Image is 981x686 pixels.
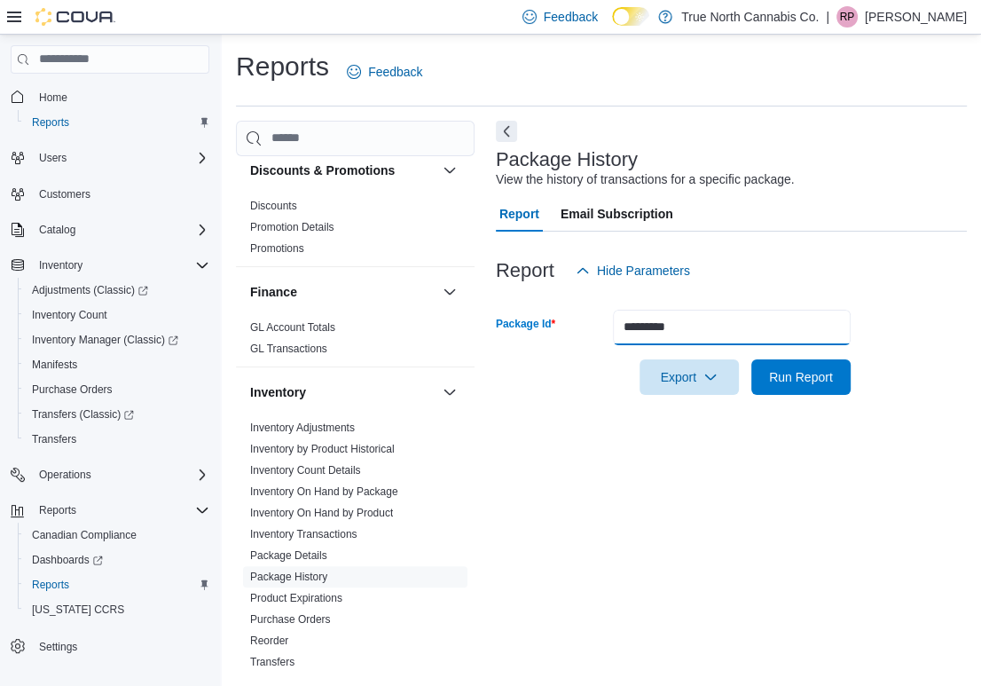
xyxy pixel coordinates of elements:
h3: Discounts & Promotions [250,162,395,179]
a: Dashboards [18,548,216,572]
img: Cova [35,8,115,26]
span: Inventory Count Details [250,463,361,477]
span: Inventory Manager (Classic) [32,333,178,347]
button: Users [32,147,74,169]
span: Promotions [250,241,304,256]
a: Reports [25,112,76,133]
a: Package Details [250,549,327,562]
span: Reports [25,574,209,595]
span: Reports [32,115,69,130]
span: Adjustments (Classic) [25,280,209,301]
span: Canadian Compliance [25,524,209,546]
p: | [826,6,829,28]
div: Rachel Poirier [836,6,858,28]
button: Reports [32,500,83,521]
button: Finance [250,283,436,301]
span: Purchase Orders [250,612,331,627]
span: Home [39,91,67,105]
a: Transfers [25,429,83,450]
button: Operations [4,462,216,487]
span: Catalog [32,219,209,240]
span: Package Details [250,548,327,563]
button: Inventory [32,255,90,276]
div: Finance [236,317,475,367]
span: GL Transactions [250,342,327,356]
span: Product Expirations [250,591,342,605]
button: Inventory Count [18,303,216,327]
a: Dashboards [25,549,110,571]
h3: Package History [496,149,638,170]
a: Customers [32,184,98,205]
a: Product Expirations [250,592,342,604]
span: Run Report [769,368,833,386]
a: GL Account Totals [250,321,335,334]
span: Dark Mode [612,26,613,27]
button: Export [640,359,739,395]
button: Inventory [250,383,436,401]
span: Reports [32,500,209,521]
span: Inventory Adjustments [250,421,355,435]
button: Run Report [751,359,851,395]
span: Inventory by Product Historical [250,442,395,456]
a: Feedback [340,54,429,90]
span: Inventory Manager (Classic) [25,329,209,351]
span: Email Subscription [561,196,673,232]
span: Report [499,196,539,232]
span: Customers [32,183,209,205]
a: Home [32,87,75,108]
button: Reports [4,498,216,523]
a: [US_STATE] CCRS [25,599,131,620]
button: Hide Parameters [569,253,697,288]
span: Manifests [25,354,209,375]
button: Inventory [439,382,460,403]
span: GL Account Totals [250,320,335,335]
a: Promotion Details [250,221,334,233]
span: Package History [250,570,327,584]
a: Purchase Orders [250,613,331,626]
span: Inventory Transactions [250,527,357,541]
div: View the history of transactions for a specific package. [496,170,795,189]
a: Inventory Adjustments [250,422,355,434]
button: Operations [32,464,98,485]
a: Discounts [250,200,297,212]
button: Reports [18,110,216,135]
a: Transfers (Classic) [25,404,141,425]
a: Inventory by Product Historical [250,443,395,455]
a: Canadian Compliance [25,524,144,546]
span: Discounts [250,199,297,213]
button: Manifests [18,352,216,377]
div: Discounts & Promotions [236,195,475,266]
span: Inventory Count [32,308,107,322]
a: Inventory On Hand by Product [250,507,393,519]
span: Settings [39,640,77,654]
a: Adjustments (Classic) [18,278,216,303]
span: Inventory [39,258,82,272]
span: Reports [25,112,209,133]
span: Transfers [25,429,209,450]
button: Canadian Compliance [18,523,216,548]
a: Inventory Manager (Classic) [18,327,216,352]
span: Feedback [368,63,422,81]
span: Operations [39,468,91,482]
span: Canadian Compliance [32,528,137,542]
p: [PERSON_NAME] [865,6,967,28]
button: Next [496,121,517,142]
a: Manifests [25,354,84,375]
div: Inventory [236,417,475,680]
a: Inventory Transactions [250,528,357,540]
h3: Inventory [250,383,306,401]
span: Inventory [32,255,209,276]
span: Purchase Orders [25,379,209,400]
span: Transfers (Classic) [32,407,134,422]
button: Purchase Orders [18,377,216,402]
a: Transfers [250,656,294,668]
a: Reports [25,574,76,595]
span: Manifests [32,358,77,372]
span: Promotion Details [250,220,334,234]
button: Settings [4,633,216,658]
span: RP [840,6,855,28]
span: Dashboards [32,553,103,567]
span: Hide Parameters [597,262,690,280]
label: Package Id [496,317,555,331]
span: Customers [39,187,90,201]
